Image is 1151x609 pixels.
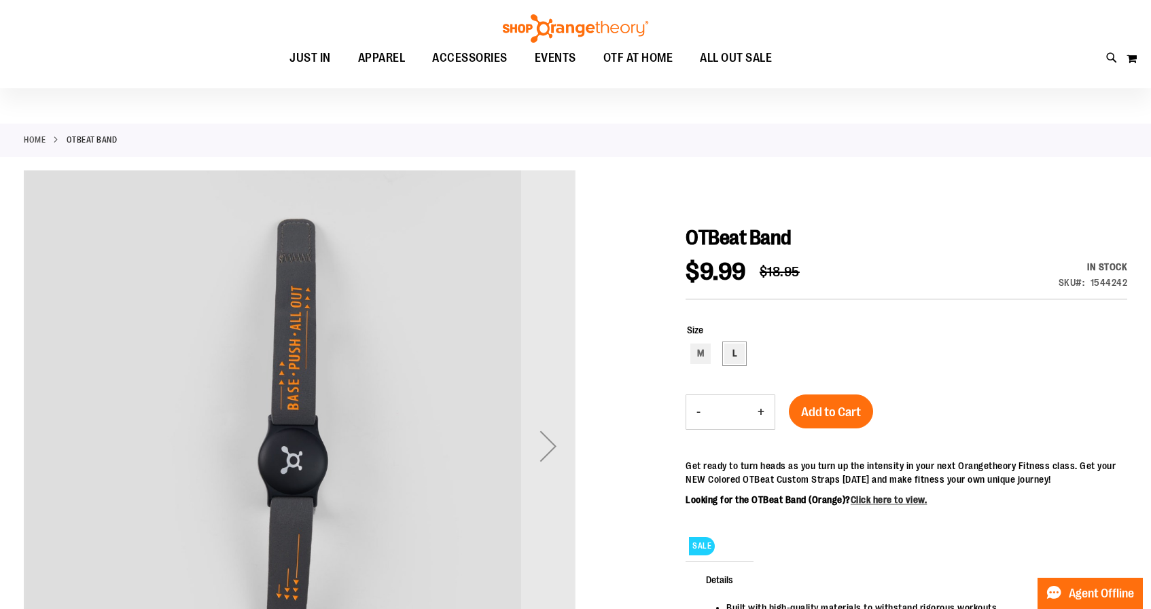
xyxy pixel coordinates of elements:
[686,395,711,429] button: Decrease product quantity
[24,134,46,146] a: Home
[1091,276,1128,289] div: 1544242
[67,134,118,146] strong: OTBeat Band
[711,396,747,428] input: Product quantity
[686,258,746,286] span: $9.99
[501,14,650,43] img: Shop Orangetheory
[1059,277,1085,288] strong: SKU
[358,43,406,73] span: APPAREL
[700,43,772,73] span: ALL OUT SALE
[603,43,673,73] span: OTF AT HOME
[289,43,331,73] span: JUST IN
[789,394,873,428] button: Add to Cart
[760,264,800,280] span: $18.95
[1059,260,1128,274] div: In stock
[851,494,927,505] a: Click here to view.
[747,395,775,429] button: Increase product quantity
[690,344,711,364] div: M
[1069,587,1134,600] span: Agent Offline
[686,561,754,597] span: Details
[724,344,745,364] div: L
[1059,260,1128,274] div: Availability
[432,43,508,73] span: ACCESSORIES
[801,405,861,420] span: Add to Cart
[535,43,576,73] span: EVENTS
[686,459,1127,486] p: Get ready to turn heads as you turn up the intensity in your next Orangetheory Fitness class. Get...
[687,325,703,335] span: Size
[686,494,927,505] b: Looking for the OTBeat Band (Orange)?
[689,537,715,555] span: SALE
[1038,578,1143,609] button: Agent Offline
[686,226,792,249] span: OTBeat Band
